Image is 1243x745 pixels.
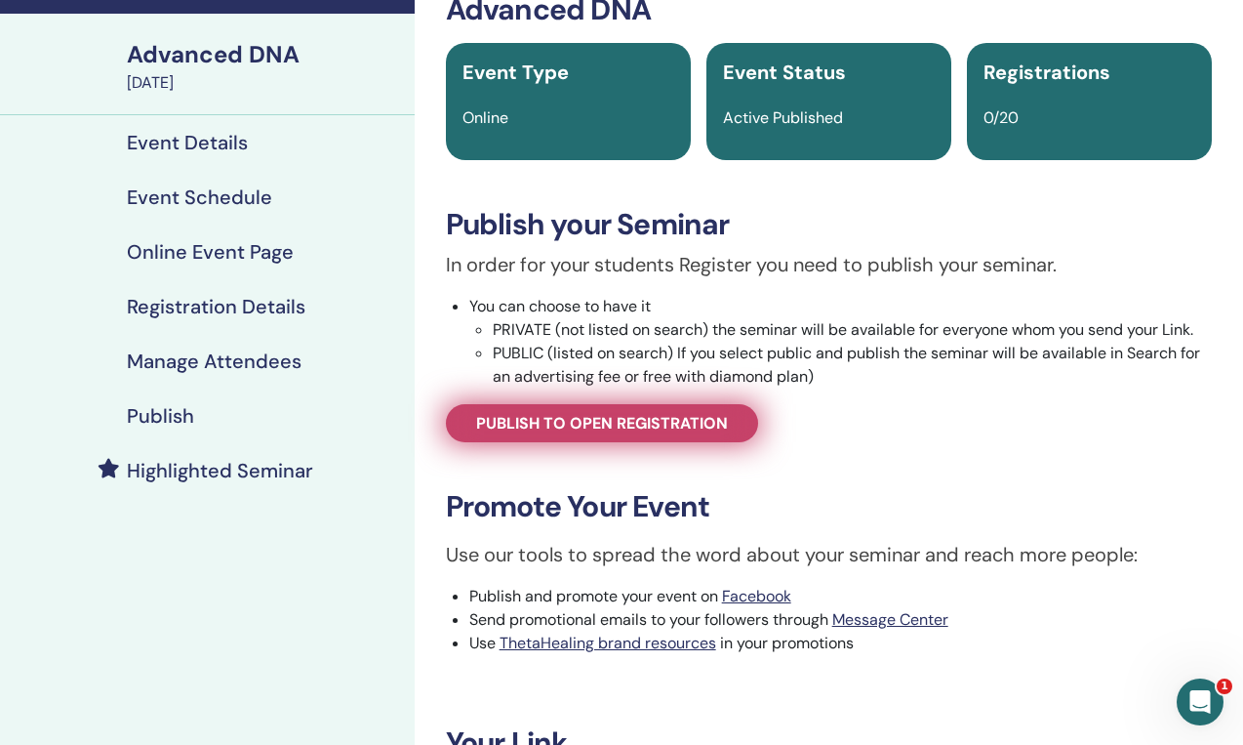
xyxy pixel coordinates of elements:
div: [DATE] [127,71,403,95]
span: Event Status [723,60,846,85]
a: ThetaHealing brand resources [500,633,716,653]
span: Publish to open registration [476,413,728,434]
span: 1 [1217,679,1232,694]
li: Use in your promotions [469,632,1212,655]
div: Advanced DNA [127,38,403,71]
li: Send promotional emails to your followers through [469,608,1212,632]
span: Active Published [723,107,843,128]
span: Registrations [983,60,1110,85]
a: Message Center [832,609,948,630]
h4: Publish [127,404,194,428]
h4: Highlighted Seminar [127,459,313,482]
span: Event Type [462,60,569,85]
iframe: Intercom live chat [1177,679,1223,725]
p: Use our tools to spread the word about your seminar and reach more people: [446,540,1212,569]
li: PRIVATE (not listed on search) the seminar will be available for everyone whom you send your Link. [493,318,1212,342]
a: Facebook [722,586,791,606]
h4: Registration Details [127,295,305,318]
h4: Event Details [127,131,248,154]
a: Advanced DNA[DATE] [115,38,415,95]
h3: Promote Your Event [446,489,1212,524]
a: Publish to open registration [446,404,758,442]
span: Online [462,107,508,128]
p: In order for your students Register you need to publish your seminar. [446,250,1212,279]
li: PUBLIC (listed on search) If you select public and publish the seminar will be available in Searc... [493,342,1212,389]
h4: Manage Attendees [127,350,301,373]
li: You can choose to have it [469,295,1212,389]
li: Publish and promote your event on [469,585,1212,608]
span: 0/20 [983,107,1019,128]
h4: Event Schedule [127,186,272,209]
h3: Publish your Seminar [446,207,1212,242]
h4: Online Event Page [127,240,294,264]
